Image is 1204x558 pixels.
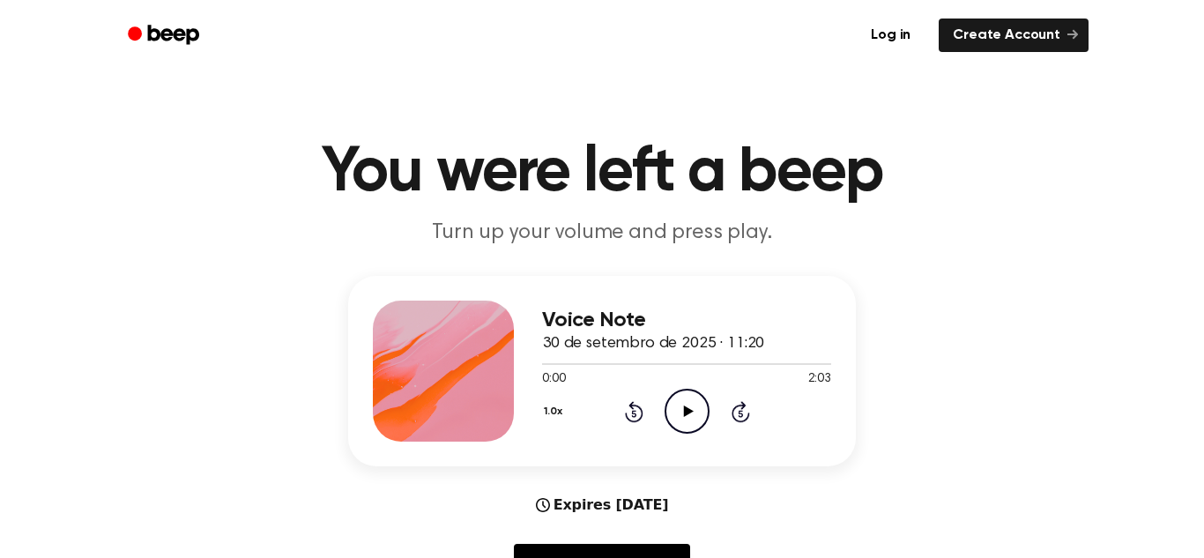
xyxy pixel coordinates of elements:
[542,309,831,332] h3: Voice Note
[542,370,565,389] span: 0:00
[264,219,940,248] p: Turn up your volume and press play.
[542,336,764,352] span: 30 de setembro de 2025 · 11:20
[536,495,669,516] div: Expires [DATE]
[939,19,1089,52] a: Create Account
[151,141,1053,205] h1: You were left a beep
[853,15,928,56] a: Log in
[115,19,215,53] a: Beep
[808,370,831,389] span: 2:03
[542,397,569,427] button: 1.0x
